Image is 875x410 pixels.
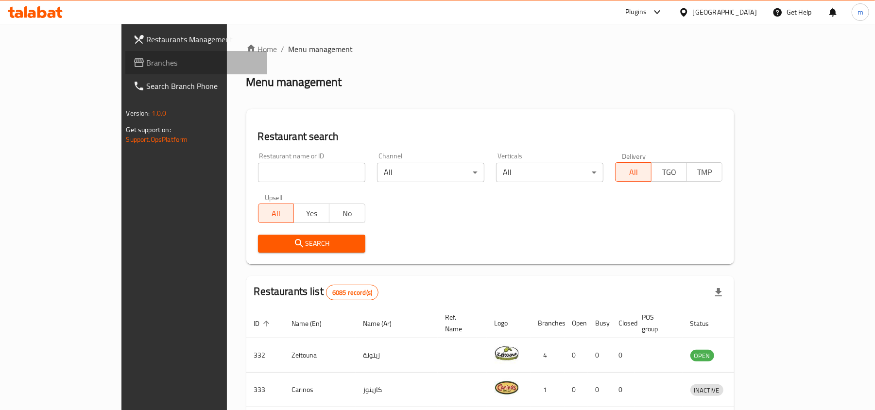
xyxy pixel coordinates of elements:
img: Carinos [495,376,519,400]
td: Carinos [284,373,356,407]
div: Plugins [625,6,647,18]
button: No [329,204,365,223]
td: 0 [565,338,588,373]
h2: Menu management [246,74,342,90]
span: Restaurants Management [147,34,260,45]
td: 0 [588,338,611,373]
span: All [262,206,290,221]
td: 4 [531,338,565,373]
td: زيتونة [356,338,438,373]
span: TMP [691,165,719,179]
span: Search Branch Phone [147,80,260,92]
a: Support.OpsPlatform [126,133,188,146]
span: Name (Ar) [363,318,405,329]
span: No [333,206,361,221]
td: كارينوز [356,373,438,407]
td: 0 [588,373,611,407]
td: 0 [611,373,635,407]
div: All [377,163,484,182]
label: Upsell [265,194,283,201]
button: Search [258,235,365,253]
a: Branches [125,51,268,74]
div: All [496,163,603,182]
span: OPEN [690,350,714,361]
td: 0 [611,338,635,373]
span: 6085 record(s) [326,288,378,297]
span: m [858,7,863,17]
span: Ref. Name [446,311,475,335]
span: Name (En) [292,318,335,329]
li: / [281,43,285,55]
span: Search [266,238,358,250]
div: Total records count [326,285,378,300]
span: Version: [126,107,150,120]
div: Export file [707,281,730,304]
span: ID [254,318,273,329]
span: TGO [655,165,683,179]
th: Branches [531,308,565,338]
div: [GEOGRAPHIC_DATA] [693,7,757,17]
img: Zeitouna [495,341,519,365]
h2: Restaurant search [258,129,723,144]
span: Menu management [289,43,353,55]
span: Get support on: [126,123,171,136]
th: Logo [487,308,531,338]
button: Yes [293,204,329,223]
th: Open [565,308,588,338]
input: Search for restaurant name or ID.. [258,163,365,182]
nav: breadcrumb [246,43,735,55]
span: INACTIVE [690,385,723,396]
button: All [258,204,294,223]
div: INACTIVE [690,384,723,396]
span: Status [690,318,722,329]
a: Search Branch Phone [125,74,268,98]
a: Restaurants Management [125,28,268,51]
button: All [615,162,651,182]
td: 0 [565,373,588,407]
th: Closed [611,308,635,338]
td: 1 [531,373,565,407]
span: POS group [642,311,671,335]
span: All [619,165,647,179]
h2: Restaurants list [254,284,379,300]
span: Branches [147,57,260,68]
span: 1.0.0 [152,107,167,120]
label: Delivery [622,153,646,159]
th: Busy [588,308,611,338]
button: TMP [686,162,722,182]
button: TGO [651,162,687,182]
span: Yes [298,206,326,221]
td: Zeitouna [284,338,356,373]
